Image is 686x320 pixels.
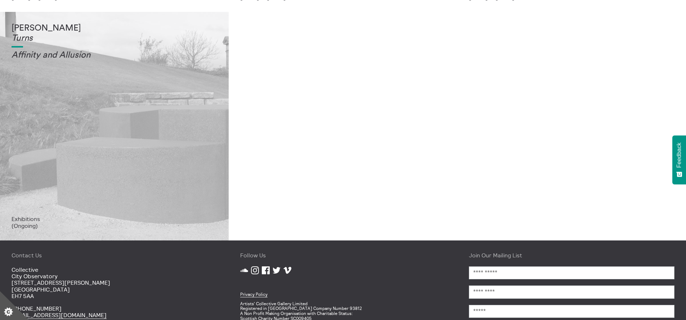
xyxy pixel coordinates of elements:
[12,305,217,319] p: [PHONE_NUMBER]
[12,266,217,299] p: Collective City Observatory [STREET_ADDRESS][PERSON_NAME] [GEOGRAPHIC_DATA] EH7 5AA
[12,222,217,229] p: (Ongoing)
[469,252,674,258] h4: Join Our Mailing List
[12,23,217,43] h1: [PERSON_NAME]
[12,252,217,258] h4: Contact Us
[240,252,446,258] h4: Follow Us
[240,292,268,297] a: Privacy Policy
[676,143,682,168] span: Feedback
[12,34,33,42] em: Turns
[12,216,217,222] p: Exhibitions
[12,51,81,59] em: Affinity and Allusi
[672,135,686,184] button: Feedback - Show survey
[81,51,90,59] em: on
[12,311,107,319] a: [EMAIL_ADDRESS][DOMAIN_NAME]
